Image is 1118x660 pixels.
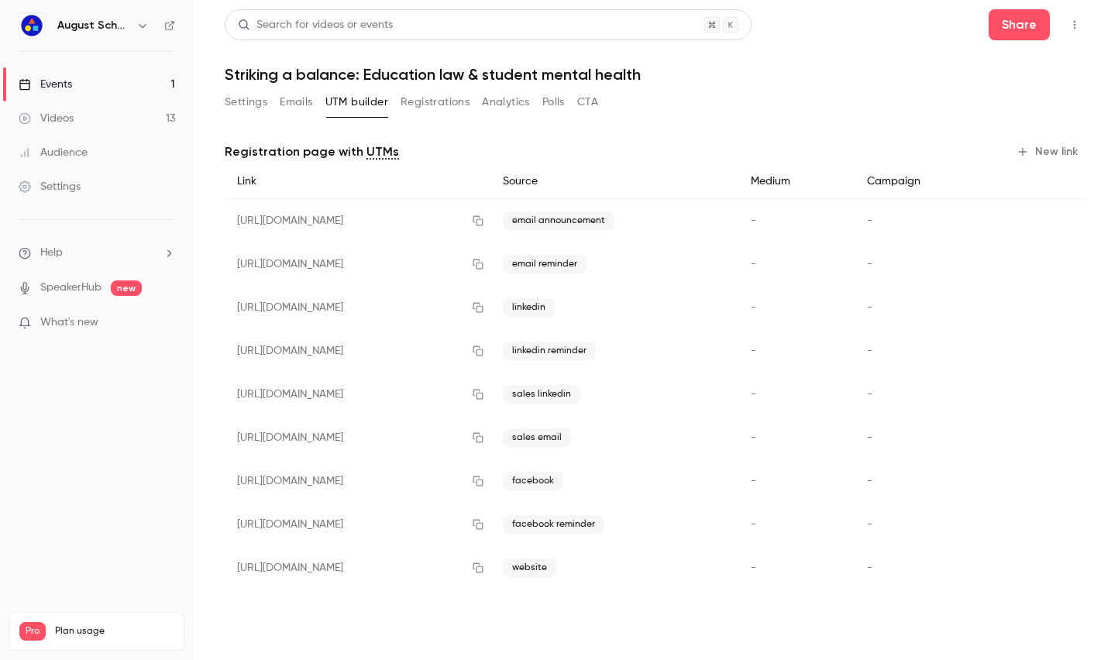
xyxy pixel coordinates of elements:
[225,199,490,243] div: [URL][DOMAIN_NAME]
[867,259,872,270] span: -
[503,515,604,534] span: facebook reminder
[751,432,756,443] span: -
[751,476,756,486] span: -
[19,77,72,92] div: Events
[225,503,490,546] div: [URL][DOMAIN_NAME]
[577,90,598,115] button: CTA
[751,519,756,530] span: -
[225,546,490,590] div: [URL][DOMAIN_NAME]
[280,90,312,115] button: Emails
[19,179,81,194] div: Settings
[989,9,1050,40] button: Share
[57,18,130,33] h6: August Schools
[867,432,872,443] span: -
[225,242,490,286] div: [URL][DOMAIN_NAME]
[751,345,756,356] span: -
[751,259,756,270] span: -
[40,315,98,331] span: What's new
[225,143,399,161] p: Registration page with
[225,286,490,329] div: [URL][DOMAIN_NAME]
[111,280,142,296] span: new
[503,342,596,360] span: linkedin reminder
[225,373,490,416] div: [URL][DOMAIN_NAME]
[19,111,74,126] div: Videos
[401,90,470,115] button: Registrations
[225,459,490,503] div: [URL][DOMAIN_NAME]
[855,164,996,199] div: Campaign
[751,302,756,313] span: -
[225,416,490,459] div: [URL][DOMAIN_NAME]
[751,215,756,226] span: -
[55,625,174,638] span: Plan usage
[867,519,872,530] span: -
[867,302,872,313] span: -
[19,145,88,160] div: Audience
[225,164,490,199] div: Link
[503,428,571,447] span: sales email
[1010,139,1087,164] button: New link
[503,472,563,490] span: facebook
[225,329,490,373] div: [URL][DOMAIN_NAME]
[40,245,63,261] span: Help
[751,562,756,573] span: -
[19,622,46,641] span: Pro
[238,17,393,33] div: Search for videos or events
[542,90,565,115] button: Polls
[225,90,267,115] button: Settings
[751,389,756,400] span: -
[738,164,855,199] div: Medium
[867,562,872,573] span: -
[503,385,580,404] span: sales linkedin
[503,559,556,577] span: website
[19,245,175,261] li: help-dropdown-opener
[157,316,175,330] iframe: Noticeable Trigger
[225,65,1087,84] h1: Striking a balance: Education law & student mental health
[19,13,44,38] img: August Schools
[503,298,555,317] span: linkedin
[503,255,587,273] span: email reminder
[867,345,872,356] span: -
[482,90,530,115] button: Analytics
[325,90,388,115] button: UTM builder
[366,143,399,161] a: UTMs
[867,476,872,486] span: -
[867,215,872,226] span: -
[490,164,738,199] div: Source
[867,389,872,400] span: -
[40,280,101,296] a: SpeakerHub
[503,211,614,230] span: email announcement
